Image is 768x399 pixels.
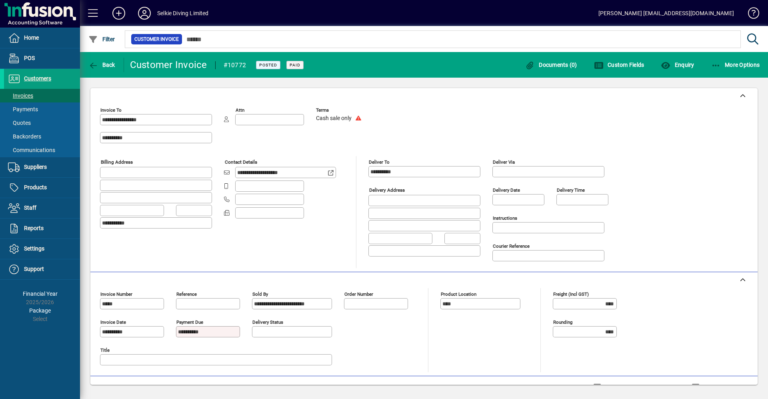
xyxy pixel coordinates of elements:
[4,28,80,48] a: Home
[4,89,80,102] a: Invoices
[711,62,760,68] span: More Options
[557,187,585,193] mat-label: Delivery time
[24,34,39,41] span: Home
[316,108,364,113] span: Terms
[603,383,678,391] label: Show Line Volumes/Weights
[493,159,515,165] mat-label: Deliver via
[24,75,51,82] span: Customers
[86,32,117,46] button: Filter
[344,291,373,297] mat-label: Order number
[100,347,110,353] mat-label: Title
[4,219,80,239] a: Reports
[8,92,33,99] span: Invoices
[236,107,244,113] mat-label: Attn
[290,62,300,68] span: Paid
[525,62,577,68] span: Documents (0)
[594,62,644,68] span: Custom Fields
[592,58,646,72] button: Custom Fields
[493,187,520,193] mat-label: Delivery date
[80,58,124,72] app-page-header-button: Back
[24,245,44,252] span: Settings
[176,319,203,325] mat-label: Payment due
[106,6,132,20] button: Add
[100,319,126,325] mat-label: Invoice date
[157,7,209,20] div: Selkie Diving Limited
[88,62,115,68] span: Back
[8,133,41,140] span: Backorders
[709,58,762,72] button: More Options
[523,58,579,72] button: Documents (0)
[24,205,36,211] span: Staff
[134,35,179,43] span: Customer Invoice
[659,58,696,72] button: Enquiry
[24,55,35,61] span: POS
[259,62,277,68] span: Posted
[8,120,31,126] span: Quotes
[4,239,80,259] a: Settings
[176,291,197,297] mat-label: Reference
[8,147,55,153] span: Communications
[4,178,80,198] a: Products
[88,36,115,42] span: Filter
[252,319,283,325] mat-label: Delivery status
[24,225,44,231] span: Reports
[100,107,122,113] mat-label: Invoice To
[4,198,80,218] a: Staff
[4,130,80,143] a: Backorders
[252,291,268,297] mat-label: Sold by
[4,157,80,177] a: Suppliers
[316,115,352,122] span: Cash sale only
[4,116,80,130] a: Quotes
[701,383,748,391] label: Show Cost/Profit
[24,164,47,170] span: Suppliers
[4,48,80,68] a: POS
[29,307,51,314] span: Package
[8,106,38,112] span: Payments
[24,184,47,190] span: Products
[130,58,207,71] div: Customer Invoice
[369,159,390,165] mat-label: Deliver To
[24,266,44,272] span: Support
[86,58,117,72] button: Back
[553,291,589,297] mat-label: Freight (incl GST)
[100,291,132,297] mat-label: Invoice number
[661,62,694,68] span: Enquiry
[598,7,734,20] div: [PERSON_NAME] [EMAIL_ADDRESS][DOMAIN_NAME]
[553,319,572,325] mat-label: Rounding
[23,291,58,297] span: Financial Year
[4,102,80,116] a: Payments
[493,215,517,221] mat-label: Instructions
[493,243,530,249] mat-label: Courier Reference
[742,2,758,28] a: Knowledge Base
[4,143,80,157] a: Communications
[224,59,246,72] div: #10772
[4,259,80,279] a: Support
[441,291,476,297] mat-label: Product location
[132,6,157,20] button: Profile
